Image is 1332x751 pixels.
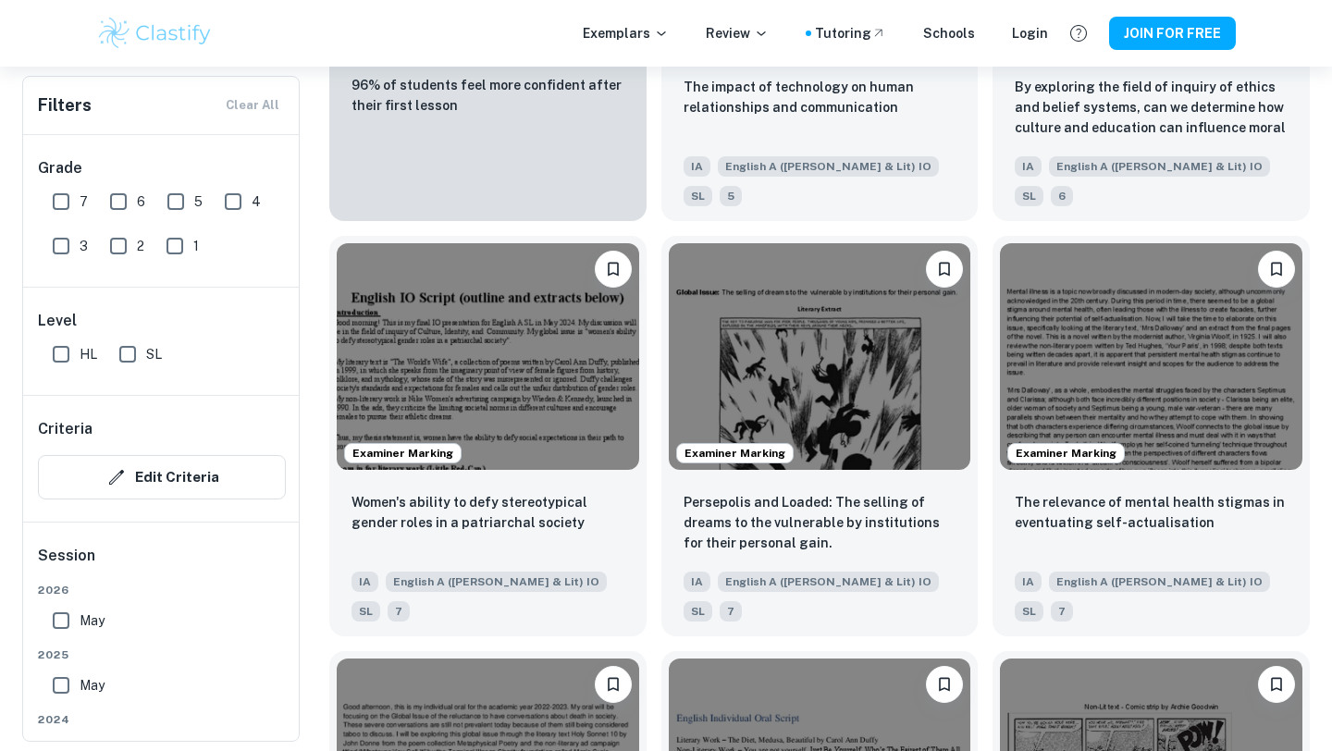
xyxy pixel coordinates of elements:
[669,243,971,470] img: English A (Lang & Lit) IO IA example thumbnail: Persepolis and Loaded: The selling of dr
[677,445,793,462] span: Examiner Marking
[137,236,144,256] span: 2
[96,15,214,52] img: Clastify logo
[38,646,286,663] span: 2025
[345,445,461,462] span: Examiner Marking
[38,582,286,598] span: 2026
[80,675,105,696] span: May
[80,236,88,256] span: 3
[386,572,607,592] span: English A ([PERSON_NAME] & Lit) IO
[1015,601,1043,622] span: SL
[137,191,145,212] span: 6
[80,191,88,212] span: 7
[1051,601,1073,622] span: 7
[38,545,286,582] h6: Session
[583,23,669,43] p: Exemplars
[1015,572,1042,592] span: IA
[194,191,203,212] span: 5
[351,572,378,592] span: IA
[351,601,380,622] span: SL
[684,77,956,117] p: The impact of technology on human relationships and communication
[684,186,712,206] span: SL
[1012,23,1048,43] a: Login
[595,666,632,703] button: Please log in to bookmark exemplars
[684,572,710,592] span: IA
[1051,186,1073,206] span: 6
[595,251,632,288] button: Please log in to bookmark exemplars
[1008,445,1124,462] span: Examiner Marking
[1015,77,1288,140] p: By exploring the field of inquiry of ethics and belief systems, can we determine how culture and ...
[1049,156,1270,177] span: English A ([PERSON_NAME] & Lit) IO
[1258,666,1295,703] button: Please log in to bookmark exemplars
[351,492,624,533] p: Women's ability to defy stereotypical gender roles in a patriarchal society
[684,601,712,622] span: SL
[1258,251,1295,288] button: Please log in to bookmark exemplars
[351,75,624,116] p: 96% of students feel more confident after their first lesson
[684,156,710,177] span: IA
[38,455,286,499] button: Edit Criteria
[1109,17,1236,50] button: JOIN FOR FREE
[1015,186,1043,206] span: SL
[718,572,939,592] span: English A ([PERSON_NAME] & Lit) IO
[926,666,963,703] button: Please log in to bookmark exemplars
[661,236,979,636] a: Examiner MarkingPlease log in to bookmark exemplarsPersepolis and Loaded: The selling of dreams t...
[684,492,956,553] p: Persepolis and Loaded: The selling of dreams to the vulnerable by institutions for their personal...
[1000,243,1302,470] img: English A (Lang & Lit) IO IA example thumbnail: The relevance of mental health stigmas i
[720,186,742,206] span: 5
[718,156,939,177] span: English A ([PERSON_NAME] & Lit) IO
[923,23,975,43] a: Schools
[329,236,647,636] a: Examiner MarkingPlease log in to bookmark exemplarsWomen's ability to defy stereotypical gender r...
[1063,18,1094,49] button: Help and Feedback
[38,418,92,440] h6: Criteria
[80,344,97,364] span: HL
[815,23,886,43] a: Tutoring
[80,610,105,631] span: May
[720,601,742,622] span: 7
[993,236,1310,636] a: Examiner MarkingPlease log in to bookmark exemplarsThe relevance of mental health stigmas in even...
[1015,492,1288,533] p: The relevance of mental health stigmas in eventuating self-actualisation
[193,236,199,256] span: 1
[146,344,162,364] span: SL
[38,711,286,728] span: 2024
[388,601,410,622] span: 7
[1015,156,1042,177] span: IA
[1049,572,1270,592] span: English A ([PERSON_NAME] & Lit) IO
[38,157,286,179] h6: Grade
[38,92,92,118] h6: Filters
[38,310,286,332] h6: Level
[926,251,963,288] button: Please log in to bookmark exemplars
[337,243,639,470] img: English A (Lang & Lit) IO IA example thumbnail: Women's ability to defy stereotypical ge
[252,191,261,212] span: 4
[706,23,769,43] p: Review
